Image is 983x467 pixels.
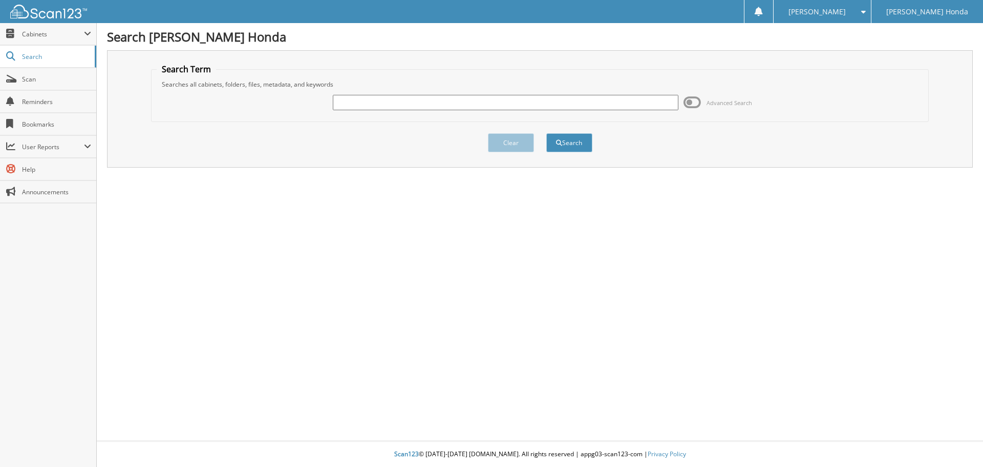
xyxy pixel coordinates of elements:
span: Bookmarks [22,120,91,129]
span: User Reports [22,143,84,151]
iframe: Chat Widget [932,418,983,467]
span: Advanced Search [707,99,752,107]
span: Search [22,52,90,61]
div: © [DATE]-[DATE] [DOMAIN_NAME]. All rights reserved | appg03-scan123-com | [97,442,983,467]
span: Scan [22,75,91,84]
button: Clear [488,133,534,152]
span: Cabinets [22,30,84,38]
a: Privacy Policy [648,450,686,458]
div: Searches all cabinets, folders, files, metadata, and keywords [157,80,924,89]
span: [PERSON_NAME] Honda [886,9,968,15]
span: Reminders [22,97,91,106]
h1: Search [PERSON_NAME] Honda [107,28,973,45]
span: Help [22,165,91,174]
span: [PERSON_NAME] [788,9,846,15]
span: Scan123 [394,450,419,458]
img: scan123-logo-white.svg [10,5,87,18]
legend: Search Term [157,64,216,75]
button: Search [546,133,592,152]
span: Announcements [22,188,91,196]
